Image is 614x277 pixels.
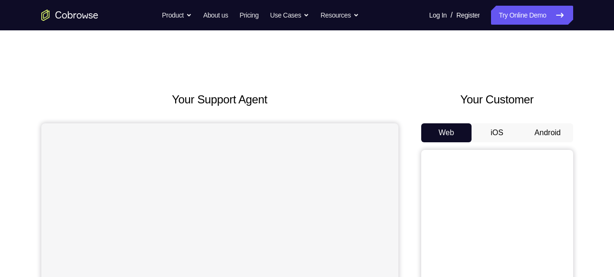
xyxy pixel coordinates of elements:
[41,91,398,108] h2: Your Support Agent
[239,6,258,25] a: Pricing
[429,6,447,25] a: Log In
[321,6,359,25] button: Resources
[421,123,472,142] button: Web
[522,123,573,142] button: Android
[451,9,453,21] span: /
[472,123,522,142] button: iOS
[456,6,480,25] a: Register
[203,6,228,25] a: About us
[421,91,573,108] h2: Your Customer
[491,6,573,25] a: Try Online Demo
[270,6,309,25] button: Use Cases
[41,9,98,21] a: Go to the home page
[162,6,192,25] button: Product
